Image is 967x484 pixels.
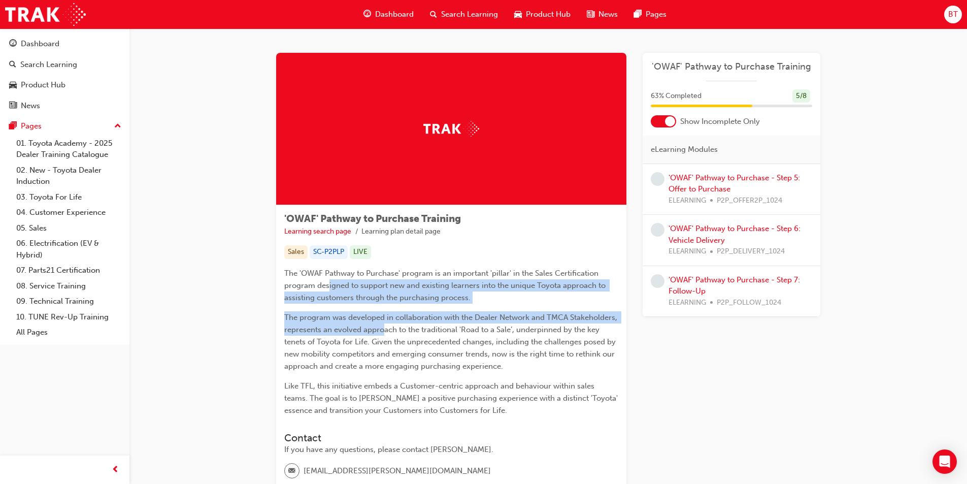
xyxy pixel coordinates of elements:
button: Pages [4,117,125,136]
span: ELEARNING [669,246,706,257]
a: 05. Sales [12,220,125,236]
a: news-iconNews [579,4,626,25]
a: 'OWAF' Pathway to Purchase Training [651,61,812,73]
div: Open Intercom Messenger [932,449,957,474]
span: Product Hub [526,9,571,20]
a: 08. Service Training [12,278,125,294]
a: News [4,96,125,115]
img: Trak [423,121,479,137]
span: P2P_DELIVERY_1024 [717,246,785,257]
span: ELEARNING [669,297,706,309]
a: 03. Toyota For Life [12,189,125,205]
div: 5 / 8 [792,89,810,103]
span: learningRecordVerb_NONE-icon [651,172,664,186]
span: ELEARNING [669,195,706,207]
button: BT [944,6,962,23]
a: 'OWAF' Pathway to Purchase - Step 6: Vehicle Delivery [669,224,801,245]
span: pages-icon [634,8,642,21]
li: Learning plan detail page [361,226,441,238]
div: LIVE [350,245,371,259]
span: prev-icon [112,464,119,476]
div: Sales [284,245,308,259]
span: car-icon [514,8,522,21]
a: pages-iconPages [626,4,675,25]
a: guage-iconDashboard [355,4,422,25]
a: 'OWAF' Pathway to Purchase - Step 7: Follow-Up [669,275,800,296]
span: P2P_FOLLOW_1024 [717,297,781,309]
div: Dashboard [21,38,59,50]
a: 04. Customer Experience [12,205,125,220]
span: guage-icon [9,40,17,49]
a: 07. Parts21 Certification [12,263,125,278]
span: guage-icon [363,8,371,21]
span: 'OWAF' Pathway to Purchase Training [284,213,461,224]
span: search-icon [9,60,16,70]
span: The program was developed in collaboration with the Dealer Network and TMCA Stakeholders, represe... [284,313,619,371]
a: 'OWAF' Pathway to Purchase - Step 5: Offer to Purchase [669,173,800,194]
span: News [598,9,618,20]
span: Pages [646,9,666,20]
span: pages-icon [9,122,17,131]
span: 63 % Completed [651,90,702,102]
span: email-icon [288,465,295,478]
a: Dashboard [4,35,125,53]
div: Pages [21,120,42,132]
span: Like TFL, this initiative embeds a Customer-centric approach and behaviour within sales teams. Th... [284,381,620,415]
span: Show Incomplete Only [680,116,760,127]
img: Trak [5,3,86,26]
a: All Pages [12,325,125,340]
a: Learning search page [284,227,351,236]
span: The 'OWAF Pathway to Purchase' program is an important 'pillar' in the Sales Certification progra... [284,269,608,302]
a: Product Hub [4,76,125,94]
div: News [21,100,40,112]
span: search-icon [430,8,437,21]
a: 09. Technical Training [12,294,125,309]
span: up-icon [114,120,121,133]
h3: Contact [284,432,618,444]
a: search-iconSearch Learning [422,4,506,25]
a: Search Learning [4,55,125,74]
span: BT [948,9,958,20]
a: 06. Electrification (EV & Hybrid) [12,236,125,263]
a: car-iconProduct Hub [506,4,579,25]
span: news-icon [9,102,17,111]
span: eLearning Modules [651,144,718,155]
span: learningRecordVerb_NONE-icon [651,223,664,237]
span: car-icon [9,81,17,90]
span: P2P_OFFER2P_1024 [717,195,782,207]
a: 02. New - Toyota Dealer Induction [12,163,125,189]
a: 10. TUNE Rev-Up Training [12,309,125,325]
a: 01. Toyota Academy - 2025 Dealer Training Catalogue [12,136,125,163]
span: news-icon [587,8,594,21]
div: Product Hub [21,79,65,91]
div: If you have any questions, please contact [PERSON_NAME]. [284,444,618,456]
button: DashboardSearch LearningProduct HubNews [4,33,125,117]
div: Search Learning [20,59,77,71]
span: Search Learning [441,9,498,20]
span: learningRecordVerb_NONE-icon [651,274,664,288]
span: [EMAIL_ADDRESS][PERSON_NAME][DOMAIN_NAME] [304,465,491,477]
div: SC-P2PLP [310,245,348,259]
span: Dashboard [375,9,414,20]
